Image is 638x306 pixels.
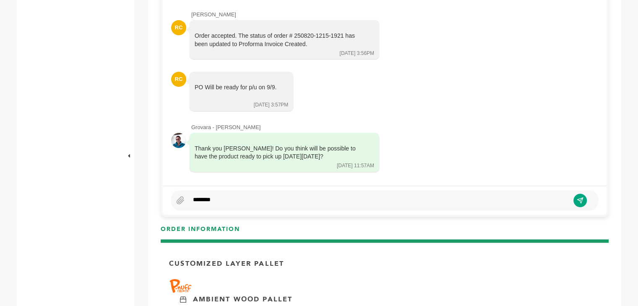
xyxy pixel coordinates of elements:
[171,20,186,35] div: RC
[169,259,284,268] p: Customized Layer Pallet
[191,124,598,131] div: Grovara - [PERSON_NAME]
[195,145,362,161] div: Thank you [PERSON_NAME]! Do you think will be possible to have the product ready to pick up [DATE...
[171,72,186,87] div: RC
[180,296,186,303] img: Ambient
[195,32,362,48] div: Order accepted. The status of order # 250820-1215-1921 has been updated to Proforma Invoice Created.
[340,50,374,57] div: [DATE] 3:56PM
[193,295,292,304] p: Ambient Wood Pallet
[161,225,609,240] h3: ORDER INFORMATION
[254,101,288,109] div: [DATE] 3:57PM
[337,162,374,169] div: [DATE] 11:57AM
[191,11,598,18] div: [PERSON_NAME]
[169,278,194,294] img: Brand Name
[195,83,276,100] div: PO Will be ready for p/u on 9/9.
